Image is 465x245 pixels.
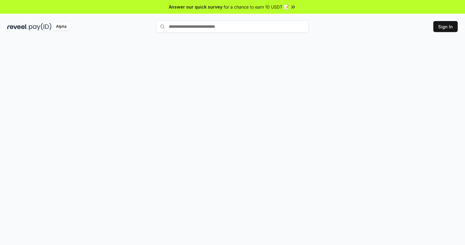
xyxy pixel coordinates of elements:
span: for a chance to earn 10 USDT 📝 [224,4,289,10]
img: pay_id [29,23,51,31]
img: reveel_dark [7,23,28,31]
div: Alpha [53,23,70,31]
span: Answer our quick survey [169,4,222,10]
button: Sign In [433,21,458,32]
